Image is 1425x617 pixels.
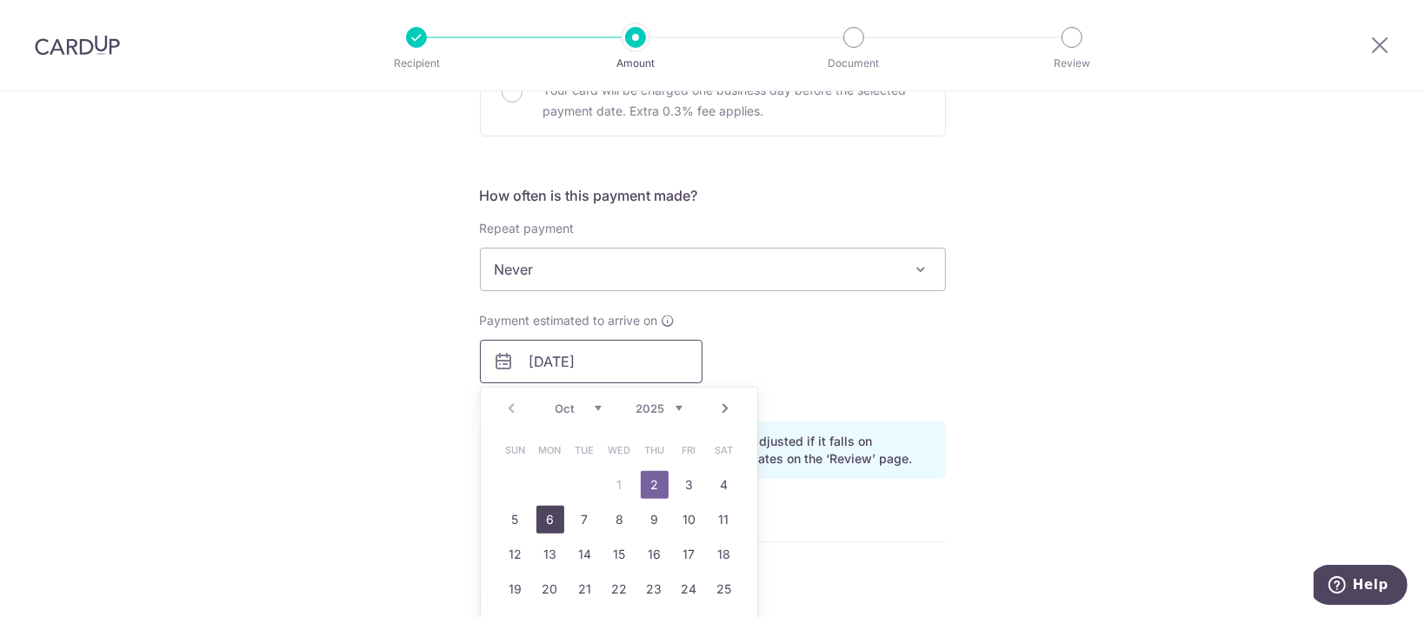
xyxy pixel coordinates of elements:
a: 16 [641,541,669,568]
p: Your card will be charged one business day before the selected payment date. Extra 0.3% fee applies. [543,80,924,122]
a: 6 [536,506,564,534]
a: 5 [502,506,529,534]
p: Recipient [352,55,481,72]
a: 2 [641,471,669,499]
label: Repeat payment [480,220,575,237]
a: 19 [502,575,529,603]
a: 3 [676,471,703,499]
a: 17 [676,541,703,568]
span: Thursday [641,436,669,464]
p: Amount [571,55,700,72]
a: 22 [606,575,634,603]
a: 8 [606,506,634,534]
iframe: Opens a widget where you can find more information [1314,565,1408,608]
a: 11 [710,506,738,534]
span: Saturday [710,436,738,464]
a: 18 [710,541,738,568]
a: 10 [676,506,703,534]
input: DD / MM / YYYY [480,340,703,383]
span: Monday [536,436,564,464]
a: 14 [571,541,599,568]
h5: How often is this payment made? [480,185,946,206]
a: 20 [536,575,564,603]
a: 9 [641,506,669,534]
a: 4 [710,471,738,499]
img: CardUp [35,35,120,56]
a: Next [716,398,736,419]
span: Friday [676,436,703,464]
p: Document [789,55,918,72]
a: 15 [606,541,634,568]
span: Never [481,249,945,290]
span: Payment estimated to arrive on [480,312,658,329]
a: 24 [676,575,703,603]
span: Wednesday [606,436,634,464]
a: 21 [571,575,599,603]
p: Review [1008,55,1136,72]
a: 12 [502,541,529,568]
a: 23 [641,575,669,603]
span: Never [480,248,946,291]
a: 13 [536,541,564,568]
span: Tuesday [571,436,599,464]
span: Sunday [502,436,529,464]
a: 25 [710,575,738,603]
a: 7 [571,506,599,534]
